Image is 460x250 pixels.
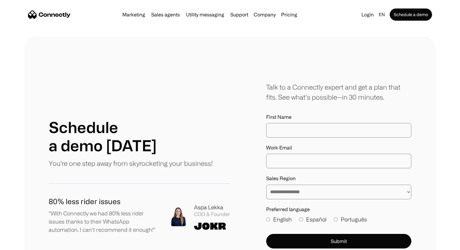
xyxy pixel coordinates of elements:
p: You're one step away from skyrocketing your business! [49,158,213,168]
aside: Language selected: English [6,239,37,248]
div: Aspa Lekka [194,203,230,211]
label: Sales Region [266,176,411,181]
div: en [376,10,389,19]
input: Português [334,217,338,221]
label: Preferred language [266,207,411,212]
p: "With Connectly we had 80% less rider issues thanks to their WhatsApp automation. I can't recomme... [49,209,158,234]
label: Work Email [266,145,411,151]
a: Sales agents [149,12,182,17]
a: Login [359,10,376,19]
input: Español [299,217,303,221]
label: Português [334,215,367,224]
a: home [28,10,71,19]
a: Pricing [279,12,300,17]
a: Marketing [120,12,148,17]
div: COO & Founder [194,211,230,217]
button: Submit [266,234,411,248]
a: Support [228,12,251,17]
div: Company [252,10,277,19]
label: Español [299,215,326,224]
div: Company [254,10,276,19]
label: First Name [266,114,411,120]
h1: Schedule a demo [DATE] [49,118,157,155]
label: English [266,215,292,224]
div: en [379,10,385,19]
ul: Language list [12,239,37,248]
h1: 80% less rider issues [49,196,158,207]
div: Talk to a Connectly expert and get a plan that fits. See what’s possible—in 30 minutes. [266,82,411,102]
a: Utility messaging [183,12,227,17]
a: Schedule a demo [390,9,432,21]
input: English [266,217,270,221]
